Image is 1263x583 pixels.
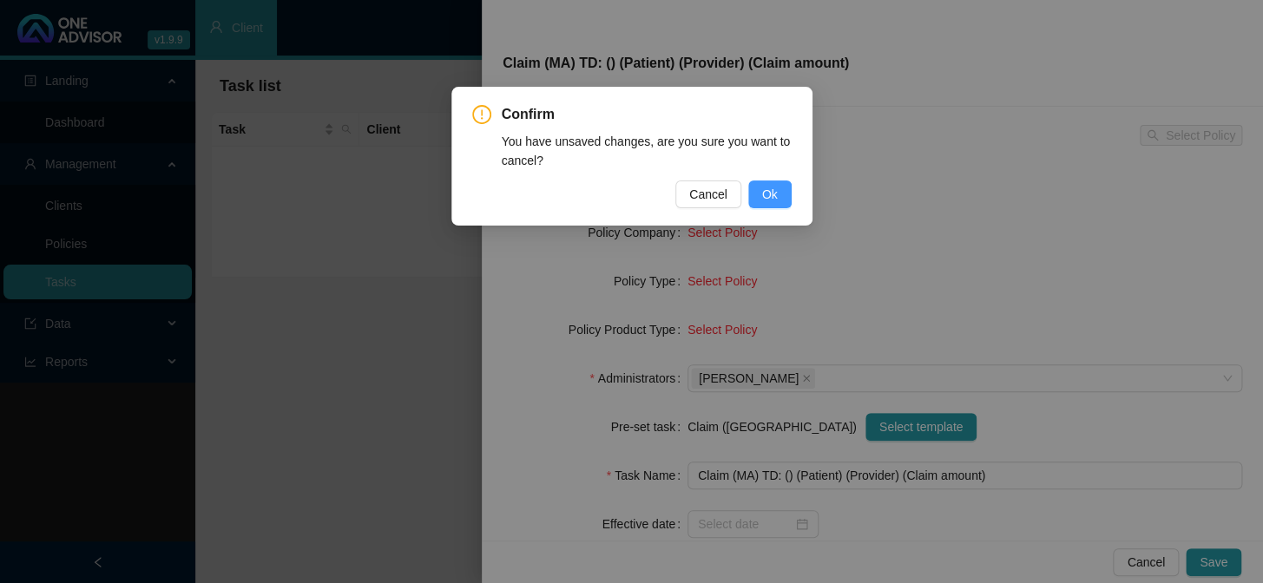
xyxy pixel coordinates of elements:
[472,105,491,124] span: exclamation-circle
[502,104,792,125] span: Confirm
[689,185,727,204] span: Cancel
[762,185,778,204] span: Ok
[502,132,792,170] div: You have unsaved changes, are you sure you want to cancel?
[748,180,792,208] button: Ok
[675,180,741,208] button: Cancel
